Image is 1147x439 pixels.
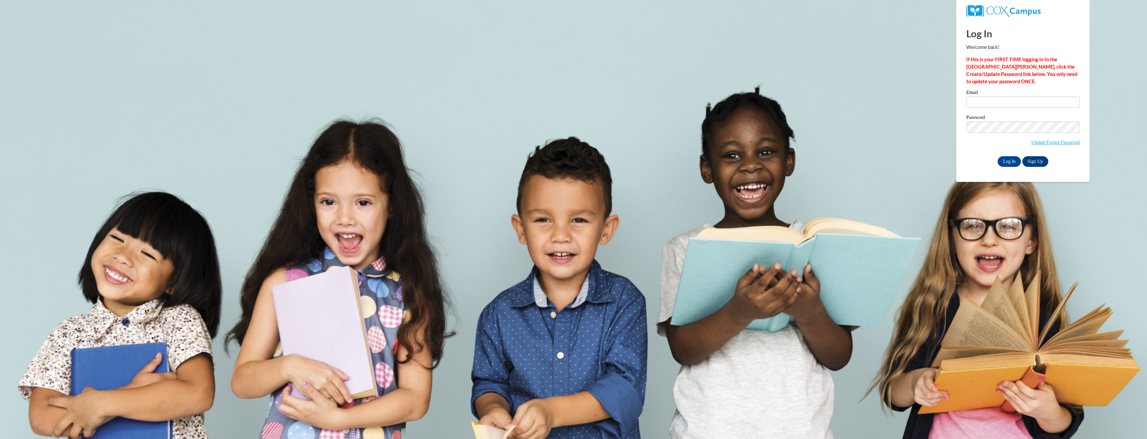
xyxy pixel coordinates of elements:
[966,115,1080,122] label: Password
[966,5,1041,17] img: COX Campus
[1022,156,1048,167] a: Sign Up
[966,90,1080,97] label: Email
[966,27,1080,40] h1: Log In
[1031,140,1080,145] a: Update/Forgot Password
[998,156,1021,167] input: Log In
[966,44,1080,51] p: Welcome back!
[966,8,1041,13] a: COX Campus
[966,57,1077,84] strong: If this is your FIRST TIME logging in to the [GEOGRAPHIC_DATA][PERSON_NAME], click the Create/Upd...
